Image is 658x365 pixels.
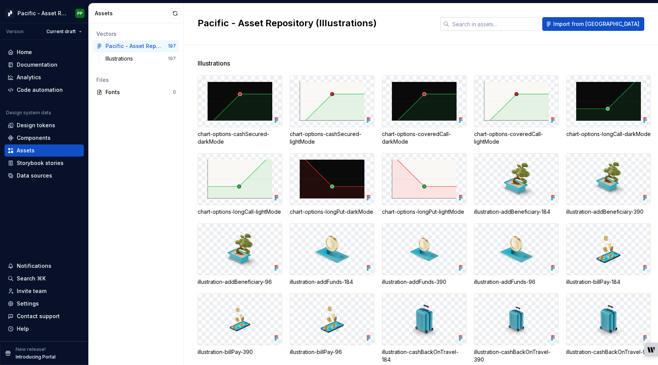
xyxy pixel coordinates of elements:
[5,71,84,83] a: Analytics
[5,59,84,71] a: Documentation
[105,42,162,50] div: Pacific - Asset Repository (Illustrations)
[566,208,651,216] div: illustration-addBeneficiary-390
[17,159,64,167] div: Storybook stories
[17,74,41,81] div: Analytics
[198,17,431,29] h2: Pacific - Asset Repository (Illustrations)
[566,348,651,356] div: illustration-cashBackOnTravel-96
[5,9,14,18] img: 8d0dbd7b-a897-4c39-8ca0-62fbda938e11.png
[17,61,57,69] div: Documentation
[17,147,35,154] div: Assets
[474,130,559,146] div: chart-options-coveredCall-lightMode
[290,278,374,286] div: illustration-addFunds-184
[17,287,46,295] div: Invite team
[474,208,559,216] div: illustration-addBeneficiary-184
[553,20,639,28] span: Import from [GEOGRAPHIC_DATA]
[18,10,66,17] div: Pacific - Asset Repository (Illustrations)
[198,130,282,146] div: chart-options-cashSecured-darkMode
[6,110,51,116] div: Design system data
[17,312,60,320] div: Contact support
[46,29,76,35] span: Current draft
[5,119,84,131] a: Design tokens
[43,26,85,37] button: Current draft
[168,56,176,62] div: 197
[566,278,651,286] div: illustration-billPay-184
[173,89,176,95] div: 0
[2,5,87,21] button: Pacific - Asset Repository (Illustrations)PP
[17,122,55,129] div: Design tokens
[6,29,24,35] div: Version
[16,354,56,360] p: Introducing Portal
[474,348,559,363] div: illustration-cashBackOnTravel-390
[449,17,539,31] input: Search in assets...
[17,172,52,179] div: Data sources
[168,43,176,49] div: 197
[96,30,176,38] div: Vectors
[17,134,51,142] div: Components
[5,144,84,157] a: Assets
[5,46,84,58] a: Home
[382,348,466,363] div: illustration-cashBackOnTravel-184
[105,88,173,96] div: Fonts
[5,298,84,310] a: Settings
[542,17,644,31] button: Import from [GEOGRAPHIC_DATA]
[5,84,84,96] a: Code automation
[290,130,374,146] div: chart-options-cashSecured-lightMode
[290,348,374,356] div: illustration-billPay-96
[17,262,51,270] div: Notifications
[382,208,466,216] div: chart-options-longPut-lightMode
[105,55,136,62] div: Illustrations
[93,40,179,52] a: Pacific - Asset Repository (Illustrations)197
[198,278,282,286] div: illustration-addBeneficiary-96
[17,325,29,333] div: Help
[17,86,63,94] div: Code automation
[17,300,39,307] div: Settings
[290,208,374,216] div: chart-options-longPut-darkMode
[5,132,84,144] a: Components
[5,272,84,285] button: Search ⌘K
[95,10,170,17] div: Assets
[198,208,282,216] div: chart-options-longCall-lightMode
[5,323,84,335] button: Help
[566,130,651,138] div: chart-options-longCall-darkMode
[5,170,84,182] a: Data sources
[5,285,84,297] a: Invite team
[474,278,559,286] div: illustration-addFunds-96
[77,10,83,16] div: PP
[198,348,282,356] div: illustration-billPay-390
[198,59,230,68] span: Illustrations
[96,76,176,84] div: Files
[16,346,46,352] p: New release!
[5,310,84,322] button: Contact support
[17,275,46,282] div: Search ⌘K
[17,48,32,56] div: Home
[5,157,84,169] a: Storybook stories
[382,278,466,286] div: illustration-addFunds-390
[382,130,466,146] div: chart-options-coveredCall-darkMode
[102,53,179,65] a: Illustrations197
[5,260,84,272] button: Notifications
[93,86,179,98] a: Fonts0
